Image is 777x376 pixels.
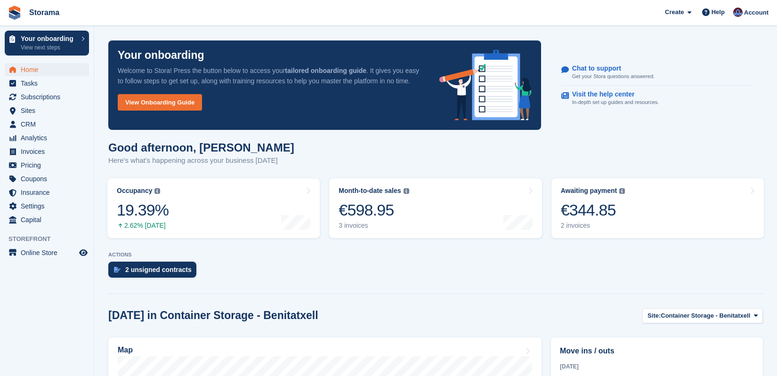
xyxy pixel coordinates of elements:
div: 2 unsigned contracts [125,266,192,273]
p: View next steps [21,43,77,52]
img: icon-info-grey-7440780725fd019a000dd9b08b2336e03edf1995a4989e88bcd33f0948082b44.svg [154,188,160,194]
a: 2 unsigned contracts [108,262,201,282]
a: menu [5,246,89,259]
span: CRM [21,118,77,131]
div: Occupancy [117,187,152,195]
div: 19.39% [117,200,169,220]
a: Month-to-date sales €598.95 3 invoices [329,178,542,238]
a: menu [5,172,89,185]
span: Help [712,8,725,17]
p: Visit the help center [572,90,652,98]
img: icon-info-grey-7440780725fd019a000dd9b08b2336e03edf1995a4989e88bcd33f0948082b44.svg [404,188,409,194]
div: €344.85 [561,200,625,220]
a: menu [5,77,89,90]
a: menu [5,90,89,104]
a: Storama [25,5,63,20]
a: Chat to support Get your Stora questions answered. [561,60,754,86]
p: In-depth set up guides and resources. [572,98,659,106]
a: Awaiting payment €344.85 2 invoices [551,178,764,238]
a: Occupancy 19.39% 2.62% [DATE] [107,178,320,238]
img: stora-icon-8386f47178a22dfd0bd8f6a31ec36ba5ce8667c1dd55bd0f319d3a0aa187defe.svg [8,6,22,20]
strong: tailored onboarding guide [285,67,366,74]
span: Container Storage - Benitatxell [661,311,750,320]
a: menu [5,200,89,213]
h2: Map [118,346,133,354]
p: Chat to support [572,64,647,72]
span: Invoices [21,145,77,158]
div: 2.62% [DATE] [117,222,169,230]
a: menu [5,104,89,117]
img: contract_signature_icon-13c848040528278c33f63329250d36e43548de30e8caae1d1a13099fd9432cc5.svg [114,267,121,272]
div: Awaiting payment [561,187,617,195]
img: icon-info-grey-7440780725fd019a000dd9b08b2336e03edf1995a4989e88bcd33f0948082b44.svg [619,188,625,194]
img: onboarding-info-6c161a55d2c0e0a8cae90662b2fe09162a5109e8cc188191df67fb4f79e88e88.svg [439,50,532,120]
a: Preview store [78,247,89,258]
p: Welcome to Stora! Press the button below to access your . It gives you easy to follow steps to ge... [118,65,424,86]
a: menu [5,213,89,226]
a: menu [5,118,89,131]
a: menu [5,145,89,158]
div: €598.95 [339,200,409,220]
a: View Onboarding Guide [118,94,202,111]
p: Get your Stora questions answered. [572,72,655,80]
span: Storefront [8,234,94,244]
span: Online Store [21,246,77,259]
a: Visit the help center In-depth set up guides and resources. [561,86,754,111]
p: Here's what's happening across your business [DATE] [108,155,294,166]
span: Tasks [21,77,77,90]
a: menu [5,131,89,144]
span: Home [21,63,77,76]
h2: [DATE] in Container Storage - Benitatxell [108,309,318,322]
p: Your onboarding [118,50,204,61]
a: Your onboarding View next steps [5,31,89,56]
span: Analytics [21,131,77,144]
a: menu [5,63,89,76]
h2: Move ins / outs [560,345,754,357]
a: menu [5,159,89,172]
span: Coupons [21,172,77,185]
img: Hannah Fordham [733,8,743,17]
span: Account [744,8,769,17]
div: [DATE] [560,362,754,371]
a: menu [5,186,89,199]
span: Site: [647,311,661,320]
span: Settings [21,200,77,213]
div: 3 invoices [339,222,409,230]
p: ACTIONS [108,252,763,258]
span: Sites [21,104,77,117]
h1: Good afternoon, [PERSON_NAME] [108,141,294,154]
span: Subscriptions [21,90,77,104]
span: Capital [21,213,77,226]
span: Pricing [21,159,77,172]
div: Month-to-date sales [339,187,401,195]
span: Create [665,8,684,17]
div: 2 invoices [561,222,625,230]
button: Site: Container Storage - Benitatxell [642,308,763,324]
span: Insurance [21,186,77,199]
p: Your onboarding [21,35,77,42]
